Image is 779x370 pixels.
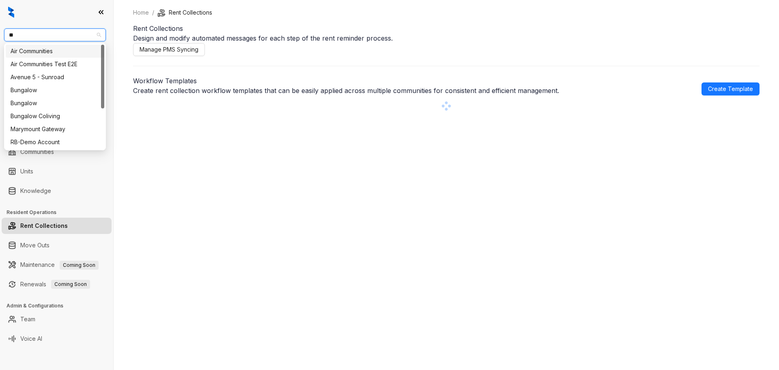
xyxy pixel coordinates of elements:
[6,123,104,136] div: Marymount Gateway
[60,261,99,270] span: Coming Soon
[6,58,104,71] div: Air Communities Test E2E
[20,183,51,199] a: Knowledge
[8,6,14,18] img: logo
[133,76,559,86] h2: Workflow Templates
[20,311,35,327] a: Team
[2,257,112,273] li: Maintenance
[11,125,99,134] div: Marymount Gateway
[2,89,112,106] li: Leasing
[2,183,112,199] li: Knowledge
[11,86,99,95] div: Bungalow
[20,144,54,160] a: Communities
[20,276,90,292] a: RenewalsComing Soon
[6,97,104,110] div: Bungalow
[2,218,112,234] li: Rent Collections
[11,112,99,121] div: Bungalow Coliving
[6,136,104,149] div: RB-Demo Account
[6,110,104,123] div: Bungalow Coliving
[20,163,33,180] a: Units
[2,237,112,253] li: Move Outs
[140,45,198,54] span: Manage PMS Syncing
[2,144,112,160] li: Communities
[6,45,104,58] div: Air Communities
[51,280,90,289] span: Coming Soon
[2,331,112,347] li: Voice AI
[2,311,112,327] li: Team
[152,8,154,17] li: /
[6,84,104,97] div: Bungalow
[133,43,205,56] button: Manage PMS Syncing
[6,71,104,84] div: Avenue 5 - Sunroad
[11,60,99,69] div: Air Communities Test E2E
[2,109,112,125] li: Collections
[20,237,49,253] a: Move Outs
[157,8,212,17] li: Rent Collections
[131,8,151,17] a: Home
[20,331,42,347] a: Voice AI
[11,138,99,147] div: RB-Demo Account
[11,47,99,56] div: Air Communities
[2,276,112,292] li: Renewals
[11,99,99,108] div: Bungalow
[2,54,112,71] li: Leads
[133,86,559,95] p: Create rent collection workflow templates that can be easily applied across multiple communities ...
[133,33,760,43] p: Design and modify automated messages for each step of the rent reminder process.
[20,218,68,234] a: Rent Collections
[2,163,112,180] li: Units
[708,84,753,93] span: Create Template
[702,82,760,95] a: Create Template
[11,73,99,82] div: Avenue 5 - Sunroad
[6,302,113,309] h3: Admin & Configurations
[6,209,113,216] h3: Resident Operations
[133,24,760,33] h1: Rent Collections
